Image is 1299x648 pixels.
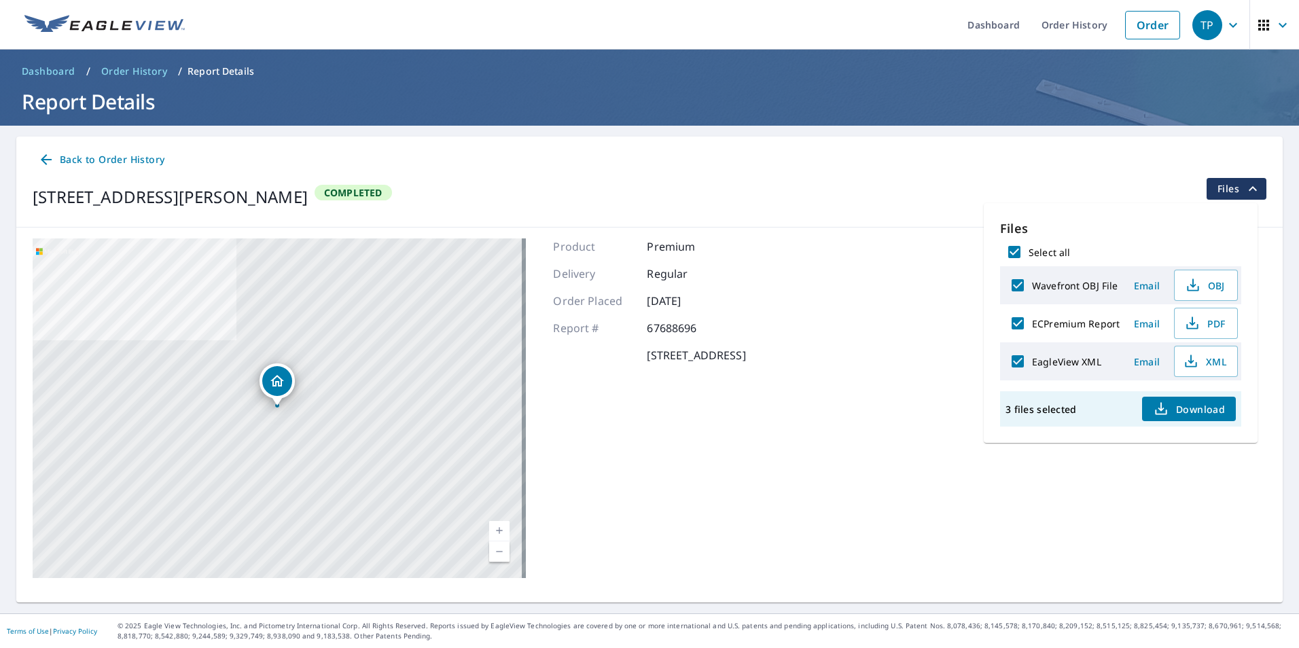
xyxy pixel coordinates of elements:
[1125,11,1180,39] a: Order
[647,238,728,255] p: Premium
[7,626,49,636] a: Terms of Use
[24,15,185,35] img: EV Logo
[16,60,81,82] a: Dashboard
[1125,351,1169,372] button: Email
[16,88,1283,115] h1: Report Details
[1174,308,1238,339] button: PDF
[489,541,510,562] a: Current Level 17, Zoom Out
[96,60,173,82] a: Order History
[553,293,635,309] p: Order Placed
[1032,355,1101,368] label: EagleView XML
[1131,317,1163,330] span: Email
[1183,277,1226,293] span: OBJ
[1032,317,1120,330] label: ECPremium Report
[1174,270,1238,301] button: OBJ
[101,65,167,78] span: Order History
[1142,397,1236,421] button: Download
[1153,401,1225,417] span: Download
[178,63,182,79] li: /
[1217,181,1261,197] span: Files
[1029,246,1070,259] label: Select all
[553,320,635,336] p: Report #
[1006,403,1076,416] p: 3 files selected
[260,363,295,406] div: Dropped pin, building 1, Residential property, 3039 NW Oar Dr Lincoln City, OR 97367
[16,60,1283,82] nav: breadcrumb
[7,627,97,635] p: |
[118,621,1292,641] p: © 2025 Eagle View Technologies, Inc. and Pictometry International Corp. All Rights Reserved. Repo...
[1206,178,1266,200] button: filesDropdownBtn-67688696
[53,626,97,636] a: Privacy Policy
[1183,315,1226,331] span: PDF
[1131,279,1163,292] span: Email
[1183,353,1226,370] span: XML
[316,186,391,199] span: Completed
[1125,275,1169,296] button: Email
[553,238,635,255] p: Product
[38,151,164,168] span: Back to Order History
[22,65,75,78] span: Dashboard
[33,147,170,173] a: Back to Order History
[1032,279,1118,292] label: Wavefront OBJ File
[489,521,510,541] a: Current Level 17, Zoom In
[1131,355,1163,368] span: Email
[1000,219,1241,238] p: Files
[647,293,728,309] p: [DATE]
[188,65,254,78] p: Report Details
[647,320,728,336] p: 67688696
[647,266,728,282] p: Regular
[86,63,90,79] li: /
[1192,10,1222,40] div: TP
[1125,313,1169,334] button: Email
[647,347,745,363] p: [STREET_ADDRESS]
[553,266,635,282] p: Delivery
[33,185,308,209] div: [STREET_ADDRESS][PERSON_NAME]
[1174,346,1238,377] button: XML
